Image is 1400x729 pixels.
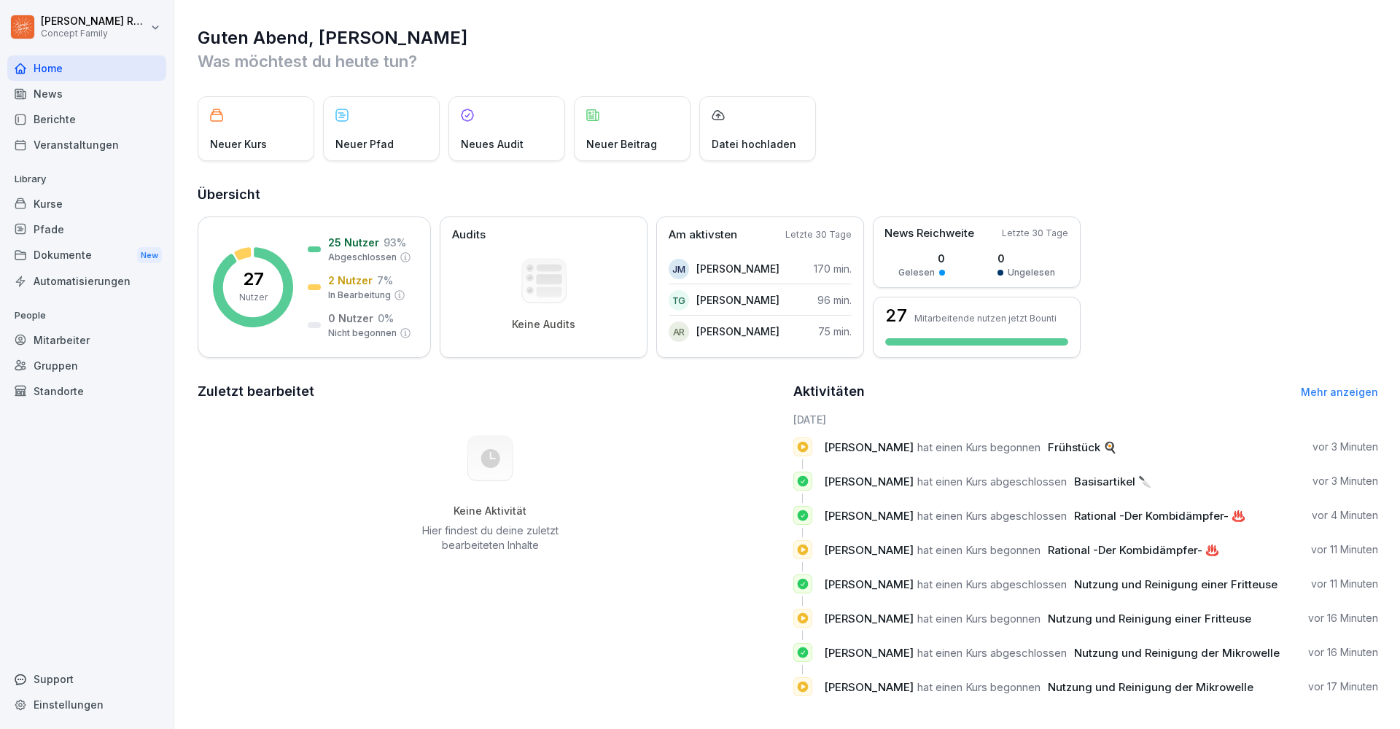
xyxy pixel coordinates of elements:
span: hat einen Kurs abgeschlossen [917,475,1067,488]
p: 170 min. [814,261,852,276]
p: vor 16 Minuten [1308,645,1378,660]
p: Am aktivsten [669,227,737,243]
p: Abgeschlossen [328,251,397,264]
p: Concept Family [41,28,147,39]
span: Basisartikel 🔪 [1074,475,1152,488]
p: Neuer Pfad [335,136,394,152]
span: hat einen Kurs begonnen [917,612,1041,625]
h2: Aktivitäten [793,381,865,402]
a: DokumenteNew [7,242,166,269]
p: 2 Nutzer [328,273,373,288]
a: Veranstaltungen [7,132,166,157]
span: Nutzung und Reinigung einer Fritteuse [1048,612,1251,625]
p: Neuer Beitrag [586,136,657,152]
p: vor 3 Minuten [1312,440,1378,454]
p: vor 4 Minuten [1312,508,1378,523]
span: [PERSON_NAME] [824,440,914,454]
p: 7 % [377,273,393,288]
h6: [DATE] [793,412,1379,427]
a: Einstellungen [7,692,166,717]
p: Neuer Kurs [210,136,267,152]
h2: Übersicht [198,184,1378,205]
p: 27 [243,270,264,288]
span: [PERSON_NAME] [824,509,914,523]
div: Support [7,666,166,692]
span: hat einen Kurs abgeschlossen [917,509,1067,523]
p: Neues Audit [461,136,524,152]
p: People [7,304,166,327]
a: Standorte [7,378,166,404]
a: Gruppen [7,353,166,378]
p: Library [7,168,166,191]
p: Was möchtest du heute tun? [198,50,1378,73]
p: Hier findest du deine zuletzt bearbeiteten Inhalte [416,523,564,553]
div: Dokumente [7,242,166,269]
span: Rational -Der Kombidämpfer- ♨️ [1048,543,1219,557]
h5: Keine Aktivität [416,504,564,518]
h3: 27 [885,307,907,324]
a: Home [7,55,166,81]
a: Mitarbeiter [7,327,166,353]
div: TG [669,290,689,311]
span: hat einen Kurs abgeschlossen [917,646,1067,660]
span: [PERSON_NAME] [824,646,914,660]
span: hat einen Kurs begonnen [917,680,1041,694]
div: AR [669,321,689,342]
p: vor 16 Minuten [1308,611,1378,625]
span: [PERSON_NAME] [824,475,914,488]
a: Automatisierungen [7,268,166,294]
a: Pfade [7,217,166,242]
p: [PERSON_NAME] [696,292,779,308]
p: 96 min. [817,292,852,308]
a: Mehr anzeigen [1301,386,1378,398]
p: Letzte 30 Tage [785,228,852,241]
h1: Guten Abend, [PERSON_NAME] [198,26,1378,50]
p: [PERSON_NAME] Rausch [41,15,147,28]
p: Audits [452,227,486,243]
span: Nutzung und Reinigung der Mikrowelle [1048,680,1253,694]
p: 0 [997,251,1055,266]
a: Kurse [7,191,166,217]
span: Nutzung und Reinigung der Mikrowelle [1074,646,1280,660]
p: 93 % [384,235,406,250]
div: News [7,81,166,106]
span: hat einen Kurs begonnen [917,543,1041,557]
span: Rational -Der Kombidämpfer- ♨️ [1074,509,1245,523]
span: [PERSON_NAME] [824,680,914,694]
span: [PERSON_NAME] [824,577,914,591]
p: Letzte 30 Tage [1002,227,1068,240]
p: vor 3 Minuten [1312,474,1378,488]
p: Ungelesen [1008,266,1055,279]
h2: Zuletzt bearbeitet [198,381,783,402]
p: Datei hochladen [712,136,796,152]
a: Berichte [7,106,166,132]
p: 0 % [378,311,394,326]
span: Nutzung und Reinigung einer Fritteuse [1074,577,1277,591]
div: New [137,247,162,264]
span: [PERSON_NAME] [824,543,914,557]
p: vor 11 Minuten [1311,577,1378,591]
p: Keine Audits [512,318,575,331]
p: 25 Nutzer [328,235,379,250]
p: Mitarbeitende nutzen jetzt Bounti [914,313,1057,324]
p: [PERSON_NAME] [696,324,779,339]
p: vor 17 Minuten [1308,679,1378,694]
p: Nutzer [239,291,268,304]
span: Frühstück 🍳 [1048,440,1117,454]
p: [PERSON_NAME] [696,261,779,276]
span: hat einen Kurs begonnen [917,440,1041,454]
p: 75 min. [818,324,852,339]
p: 0 Nutzer [328,311,373,326]
p: News Reichweite [884,225,974,242]
p: In Bearbeitung [328,289,391,302]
